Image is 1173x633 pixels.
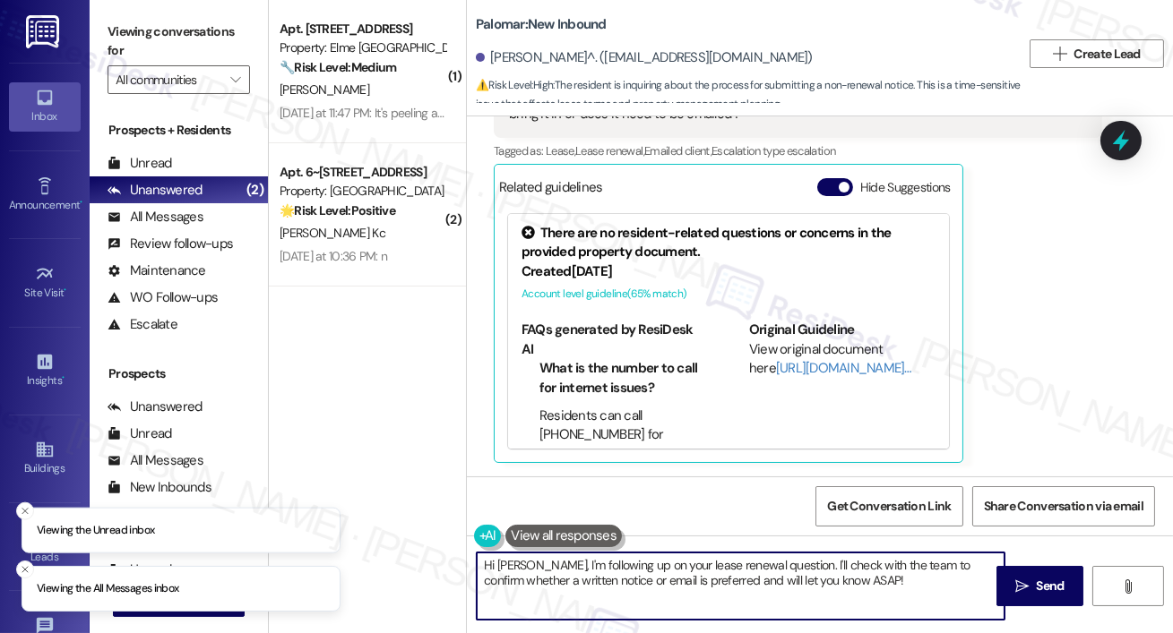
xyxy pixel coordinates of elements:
[1037,577,1065,595] span: Send
[280,202,395,218] strong: 🌟 Risk Level: Positive
[108,315,177,334] div: Escalate
[80,196,82,209] span: •
[477,552,1005,620] textarea: Hi [PERSON_NAME], I'm following up on your lease renewal question. I'll check with the team to co...
[1121,579,1134,594] i: 
[860,178,951,197] label: Hide Suggestions
[280,105,1164,121] div: [DATE] at 11:47 PM: It's peeling and cracking, which will keep requiring the same process. A new ...
[815,486,962,526] button: Get Conversation Link
[242,176,268,204] div: (2)
[280,225,385,241] span: [PERSON_NAME] Kc
[776,359,911,377] a: [URL][DOMAIN_NAME]…
[280,38,445,57] div: Property: Elme [GEOGRAPHIC_DATA]
[62,372,65,384] span: •
[108,181,203,200] div: Unanswered
[280,248,387,264] div: [DATE] at 10:36 PM: n
[749,340,936,379] div: View original document here
[65,284,67,296] span: •
[1030,39,1164,68] button: Create Lead
[494,138,1102,164] div: Tagged as:
[280,20,445,38] div: Apt. [STREET_ADDRESS]
[90,121,268,140] div: Prospects + Residents
[280,182,445,201] div: Property: [GEOGRAPHIC_DATA]
[476,48,813,67] div: [PERSON_NAME]^. ([EMAIL_ADDRESS][DOMAIN_NAME])
[37,522,154,538] p: Viewing the Unread inbox
[476,78,553,92] strong: ⚠️ Risk Level: High
[522,224,936,262] div: There are no resident-related questions or concerns in the provided property document.
[108,288,218,307] div: WO Follow-ups
[37,581,179,597] p: Viewing the All Messages inbox
[575,143,644,158] span: Lease renewal ,
[108,451,203,470] div: All Messages
[546,143,575,158] span: Lease ,
[476,15,607,34] b: Palomar: New Inbound
[9,523,81,571] a: Leads
[108,424,172,443] div: Unread
[539,406,708,483] li: Residents can call [PHONE_NUMBER] for assistance with internet issues.
[522,262,936,281] div: Created [DATE]
[996,566,1083,606] button: Send
[9,259,81,307] a: Site Visit •
[644,143,712,158] span: Emailed client ,
[522,285,936,304] div: Account level guideline ( 65 % match)
[9,434,81,483] a: Buildings
[16,501,34,519] button: Close toast
[16,560,34,578] button: Close toast
[972,486,1155,526] button: Share Conversation via email
[1074,45,1141,64] span: Create Lead
[984,497,1143,516] span: Share Conversation via email
[108,208,203,227] div: All Messages
[280,81,369,98] span: [PERSON_NAME]
[108,18,250,65] label: Viewing conversations for
[522,321,694,357] b: FAQs generated by ResiDesk AI
[108,154,172,173] div: Unread
[499,178,603,204] div: Related guidelines
[280,163,445,182] div: Apt. 6~[STREET_ADDRESS]
[1015,579,1029,594] i: 
[116,65,221,94] input: All communities
[712,143,835,158] span: Escalation type escalation
[108,398,203,416] div: Unanswered
[9,82,81,131] a: Inbox
[749,321,855,338] b: Original Guideline
[230,73,240,87] i: 
[26,15,63,48] img: ResiDesk Logo
[108,235,233,253] div: Review follow-ups
[1053,47,1066,61] i: 
[108,478,211,497] div: New Inbounds
[90,364,268,383] div: Prospects
[476,76,1021,115] span: : The resident is inquiring about the process for submitting a non-renewal notice. This is a time...
[280,59,396,75] strong: 🔧 Risk Level: Medium
[108,261,206,280] div: Maintenance
[9,346,81,395] a: Insights •
[827,497,951,516] span: Get Conversation Link
[539,359,708,398] li: What is the number to call for internet issues?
